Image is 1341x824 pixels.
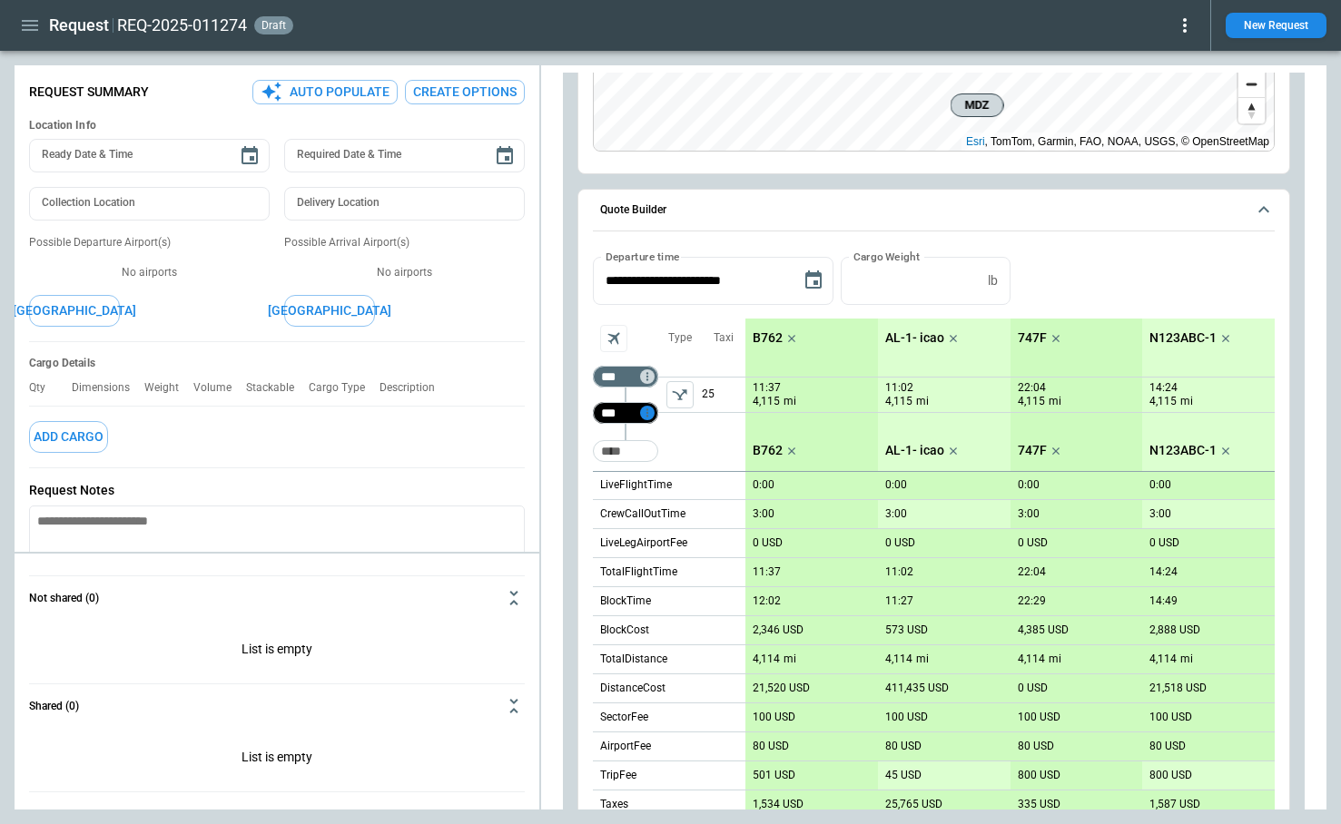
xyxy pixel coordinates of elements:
button: Choose date [232,138,268,174]
p: TotalFlightTime [600,564,677,580]
div: Not shared (0) [29,620,525,683]
div: , TomTom, Garmin, FAO, NOAA, USGS, © OpenStreetMap [966,132,1269,151]
a: Esri [966,135,985,148]
p: B762 [753,443,783,458]
p: 4,114 [885,652,912,666]
button: Reset bearing to north [1238,97,1265,123]
p: Request Summary [29,84,149,100]
p: 0 USD [1018,536,1048,550]
h6: Location Info [29,119,525,132]
p: mi [916,394,929,409]
p: 11:37 [753,381,781,395]
p: 0 USD [1149,536,1179,550]
p: No airports [29,265,270,280]
p: 80 USD [1149,740,1186,753]
p: 2,888 USD [1149,623,1200,637]
p: AirportFee [600,739,651,754]
button: left aligned [666,381,694,408]
span: MDZ [959,96,996,114]
button: Zoom out [1238,71,1265,97]
p: 100 USD [1018,711,1060,724]
p: 4,115 [1149,394,1177,409]
h2: REQ-2025-011274 [117,15,247,36]
p: 45 USD [885,769,922,782]
p: 501 USD [753,769,795,782]
p: BlockCost [600,623,649,638]
p: 3:00 [1149,507,1171,521]
p: 3:00 [1018,507,1040,521]
p: mi [1049,394,1061,409]
h1: Request [49,15,109,36]
p: Taxi [714,330,734,346]
p: 0:00 [753,478,774,492]
p: 4,114 [1149,652,1177,666]
p: Weight [144,381,193,395]
label: Cargo Weight [853,249,920,264]
p: 0 USD [1018,682,1048,695]
h6: Quote Builder [600,204,666,216]
p: Stackable [246,381,309,395]
button: Create Options [405,80,525,104]
p: 0:00 [1018,478,1040,492]
p: List is empty [29,620,525,683]
p: 14:49 [1149,594,1178,608]
p: CrewCallOutTime [600,506,685,522]
p: Description [380,381,449,395]
p: lb [988,273,998,289]
p: Cargo Type [309,381,380,395]
p: 0:00 [1149,478,1171,492]
p: AL-1- icao [885,330,944,346]
button: [GEOGRAPHIC_DATA] [29,295,120,327]
p: No airports [284,265,525,280]
div: Not found [593,366,658,387]
button: Shared (0) [29,684,525,728]
p: mi [1049,652,1061,667]
div: Too short [593,440,658,462]
p: 22:04 [1018,381,1046,395]
p: 800 USD [1149,769,1192,782]
p: 335 USD [1018,798,1060,811]
p: mi [1180,394,1193,409]
p: 22:04 [1018,565,1046,579]
button: Auto Populate [252,80,398,104]
p: Possible Arrival Airport(s) [284,235,525,250]
p: 4,115 [753,394,780,409]
p: Possible Departure Airport(s) [29,235,270,250]
button: Add Cargo [29,421,108,453]
span: Type of sector [666,381,694,408]
p: 11:37 [753,565,781,579]
p: DistanceCost [600,681,666,696]
p: Taxes [600,797,628,812]
button: Not shared (0) [29,576,525,620]
p: 2,346 USD [753,623,804,637]
p: 747F [1018,330,1047,346]
p: 0:00 [885,478,907,492]
button: Quote Builder [593,190,1275,231]
p: Type [668,330,692,346]
p: Volume [193,381,246,395]
p: 4,115 [885,394,912,409]
p: 80 USD [753,740,789,753]
p: TotalDistance [600,652,667,667]
p: 3:00 [753,507,774,521]
p: 11:27 [885,594,913,608]
p: BlockTime [600,593,651,609]
p: 12:02 [753,594,781,608]
h6: Not shared (0) [29,593,99,604]
p: N123ABC-1 [1149,330,1217,346]
p: mi [784,394,796,409]
p: 4,114 [753,652,780,666]
p: 100 USD [753,711,795,724]
p: 100 USD [1149,711,1192,724]
p: 4,114 [1018,652,1045,666]
button: New Request [1226,13,1326,38]
div: Not shared (0) [29,728,525,791]
p: Dimensions [72,381,144,395]
h6: Cargo Details [29,357,525,370]
p: 100 USD [885,711,928,724]
p: 3:00 [885,507,907,521]
p: 4,385 USD [1018,623,1069,637]
p: 800 USD [1018,769,1060,782]
p: 1,534 USD [753,798,804,811]
p: 14:24 [1149,381,1178,395]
